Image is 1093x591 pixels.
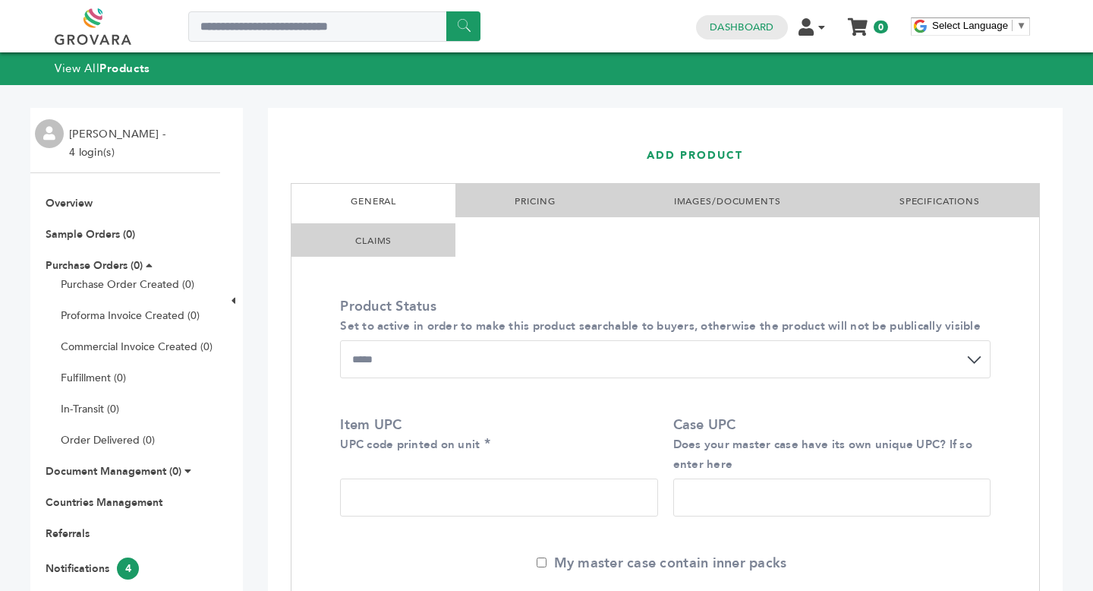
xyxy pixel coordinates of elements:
a: Countries Management [46,495,162,510]
a: Order Delivered (0) [61,433,155,447]
li: [PERSON_NAME] - 4 login(s) [69,125,169,162]
a: Purchase Order Created (0) [61,277,194,292]
a: In-Transit (0) [61,402,119,416]
a: Dashboard [710,21,773,34]
a: SPECIFICATIONS [899,195,980,207]
span: ​ [1012,20,1013,31]
a: Sample Orders (0) [46,227,135,242]
label: Case UPC [673,416,983,473]
a: Notifications4 [46,561,139,576]
a: PRICING [515,195,555,207]
a: My Cart [849,14,867,30]
small: Set to active in order to make this product searchable to buyers, otherwise the product will not ... [340,318,981,333]
a: Commercial Invoice Created (0) [61,340,213,354]
h1: ADD PRODUCT [647,128,1022,183]
a: GENERAL [351,195,396,207]
small: UPC code printed on unit [340,437,480,452]
a: Select Language​ [932,20,1026,31]
img: profile.png [35,119,64,148]
small: Does your master case have its own unique UPC? If so enter here [673,437,973,471]
label: Product Status [340,297,983,335]
input: Search a product or brand... [188,11,480,42]
span: 4 [117,558,139,580]
strong: Products [99,61,150,76]
label: Item UPC [340,416,650,454]
a: Fulfillment (0) [61,371,126,385]
input: My master case contain inner packs [537,558,546,567]
span: 0 [874,21,888,33]
a: Proforma Invoice Created (0) [61,308,200,323]
label: My master case contain inner packs [537,554,787,573]
a: CLAIMS [355,235,392,247]
span: Select Language [932,20,1008,31]
a: Purchase Orders (0) [46,258,143,273]
a: Referrals [46,526,90,541]
a: Document Management (0) [46,464,181,479]
a: IMAGES/DOCUMENTS [674,195,781,207]
a: Overview [46,196,93,210]
span: ▼ [1016,20,1026,31]
a: View AllProducts [55,61,150,76]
